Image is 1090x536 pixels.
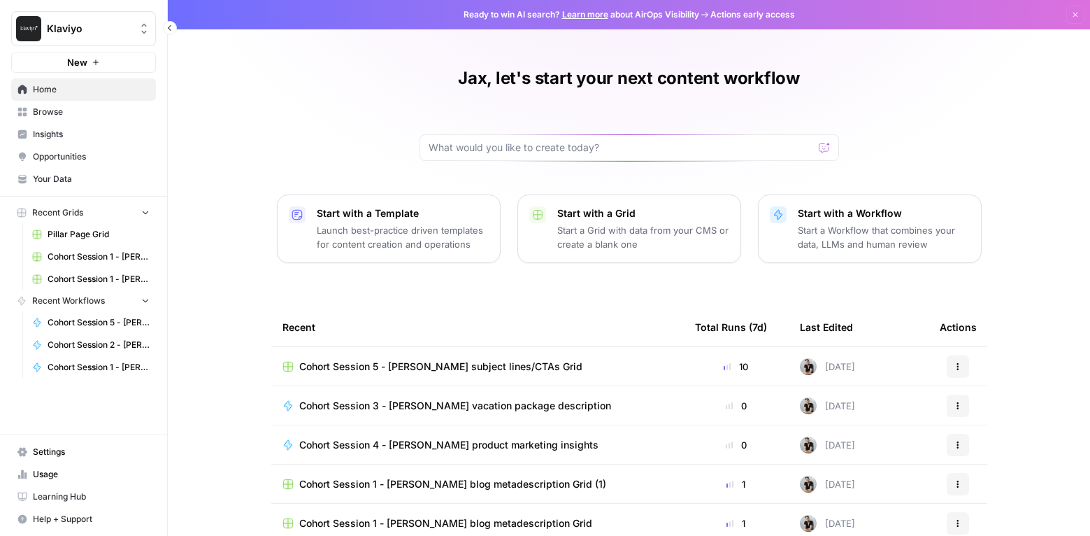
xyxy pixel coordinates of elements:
[33,513,150,526] span: Help + Support
[299,360,582,374] span: Cohort Session 5 - [PERSON_NAME] subject lines/CTAs Grid
[26,334,156,356] a: Cohort Session 2 - [PERSON_NAME] brand FAQs
[800,358,817,375] img: qq1exqcea0wapzto7wd7elbwtl3p
[26,268,156,290] a: Cohort Session 1 - [PERSON_NAME] blog metadescription Grid
[282,308,673,346] div: Recent
[800,397,855,414] div: [DATE]
[33,446,150,458] span: Settings
[11,52,156,73] button: New
[47,22,131,36] span: Klaviyo
[800,476,855,493] div: [DATE]
[11,463,156,486] a: Usage
[26,223,156,246] a: Pillar Page Grid
[798,206,970,220] p: Start with a Workflow
[26,356,156,379] a: Cohort Session 1 - [PERSON_NAME] blog metadescription
[33,468,150,481] span: Usage
[33,106,150,118] span: Browse
[695,477,777,491] div: 1
[282,516,673,530] a: Cohort Session 1 - [PERSON_NAME] blog metadescription Grid
[282,399,673,413] a: Cohort Session 3 - [PERSON_NAME] vacation package description
[33,491,150,503] span: Learning Hub
[800,308,853,346] div: Last Edited
[11,508,156,530] button: Help + Support
[11,486,156,508] a: Learning Hub
[277,195,501,263] button: Start with a TemplateLaunch best-practice driven templates for content creation and operations
[458,67,800,90] h1: Jax, let's start your next content workflow
[11,123,156,146] a: Insights
[695,360,777,374] div: 10
[48,273,150,285] span: Cohort Session 1 - [PERSON_NAME] blog metadescription Grid
[800,515,855,532] div: [DATE]
[299,399,611,413] span: Cohort Session 3 - [PERSON_NAME] vacation package description
[282,477,673,491] a: Cohort Session 1 - [PERSON_NAME] blog metadescription Grid (1)
[695,308,767,346] div: Total Runs (7d)
[48,251,150,263] span: Cohort Session 1 - [PERSON_NAME] workflow 1 Grid
[562,9,608,20] a: Learn more
[800,476,817,493] img: qq1exqcea0wapzto7wd7elbwtl3p
[33,83,150,96] span: Home
[317,206,489,220] p: Start with a Template
[33,128,150,141] span: Insights
[517,195,741,263] button: Start with a GridStart a Grid with data from your CMS or create a blank one
[26,246,156,268] a: Cohort Session 1 - [PERSON_NAME] workflow 1 Grid
[11,146,156,168] a: Opportunities
[299,477,606,491] span: Cohort Session 1 - [PERSON_NAME] blog metadescription Grid (1)
[11,441,156,463] a: Settings
[32,206,83,219] span: Recent Grids
[800,358,855,375] div: [DATE]
[33,173,150,185] span: Your Data
[26,311,156,334] a: Cohort Session 5 - [PERSON_NAME] subject lines/CTAs
[48,339,150,351] span: Cohort Session 2 - [PERSON_NAME] brand FAQs
[48,228,150,241] span: Pillar Page Grid
[464,8,699,21] span: Ready to win AI search? about AirOps Visibility
[11,290,156,311] button: Recent Workflows
[317,223,489,251] p: Launch best-practice driven templates for content creation and operations
[940,308,977,346] div: Actions
[695,438,777,452] div: 0
[48,316,150,329] span: Cohort Session 5 - [PERSON_NAME] subject lines/CTAs
[11,202,156,223] button: Recent Grids
[695,516,777,530] div: 1
[800,437,855,453] div: [DATE]
[11,11,156,46] button: Workspace: Klaviyo
[758,195,982,263] button: Start with a WorkflowStart a Workflow that combines your data, LLMs and human review
[32,295,105,307] span: Recent Workflows
[800,515,817,532] img: qq1exqcea0wapzto7wd7elbwtl3p
[800,437,817,453] img: qq1exqcea0wapzto7wd7elbwtl3p
[710,8,795,21] span: Actions early access
[557,206,729,220] p: Start with a Grid
[11,101,156,123] a: Browse
[299,438,598,452] span: Cohort Session 4 - [PERSON_NAME] product marketing insights
[11,168,156,190] a: Your Data
[557,223,729,251] p: Start a Grid with data from your CMS or create a blank one
[299,516,592,530] span: Cohort Session 1 - [PERSON_NAME] blog metadescription Grid
[798,223,970,251] p: Start a Workflow that combines your data, LLMs and human review
[282,438,673,452] a: Cohort Session 4 - [PERSON_NAME] product marketing insights
[11,78,156,101] a: Home
[33,150,150,163] span: Opportunities
[16,16,41,41] img: Klaviyo Logo
[800,397,817,414] img: qq1exqcea0wapzto7wd7elbwtl3p
[67,55,87,69] span: New
[282,360,673,374] a: Cohort Session 5 - [PERSON_NAME] subject lines/CTAs Grid
[695,399,777,413] div: 0
[48,361,150,374] span: Cohort Session 1 - [PERSON_NAME] blog metadescription
[429,141,813,155] input: What would you like to create today?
